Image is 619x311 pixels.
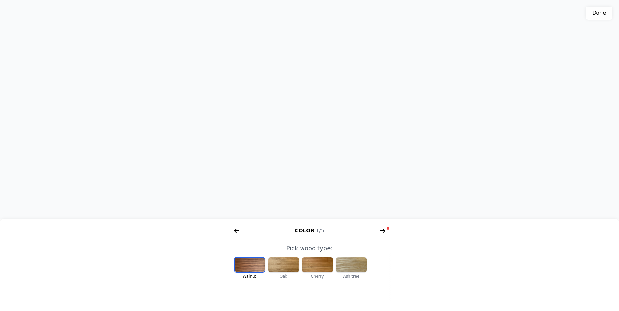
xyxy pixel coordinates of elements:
[286,245,333,252] span: Pick wood type:
[231,226,242,236] svg: arrow right short
[336,274,367,279] div: Ash tree
[316,228,324,234] span: 1/5
[378,226,388,236] svg: arrow right short
[302,274,333,279] div: Cherry
[586,7,612,20] button: Done
[226,226,393,236] div: Color
[234,274,265,279] div: Walnut
[268,274,299,279] div: Oak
